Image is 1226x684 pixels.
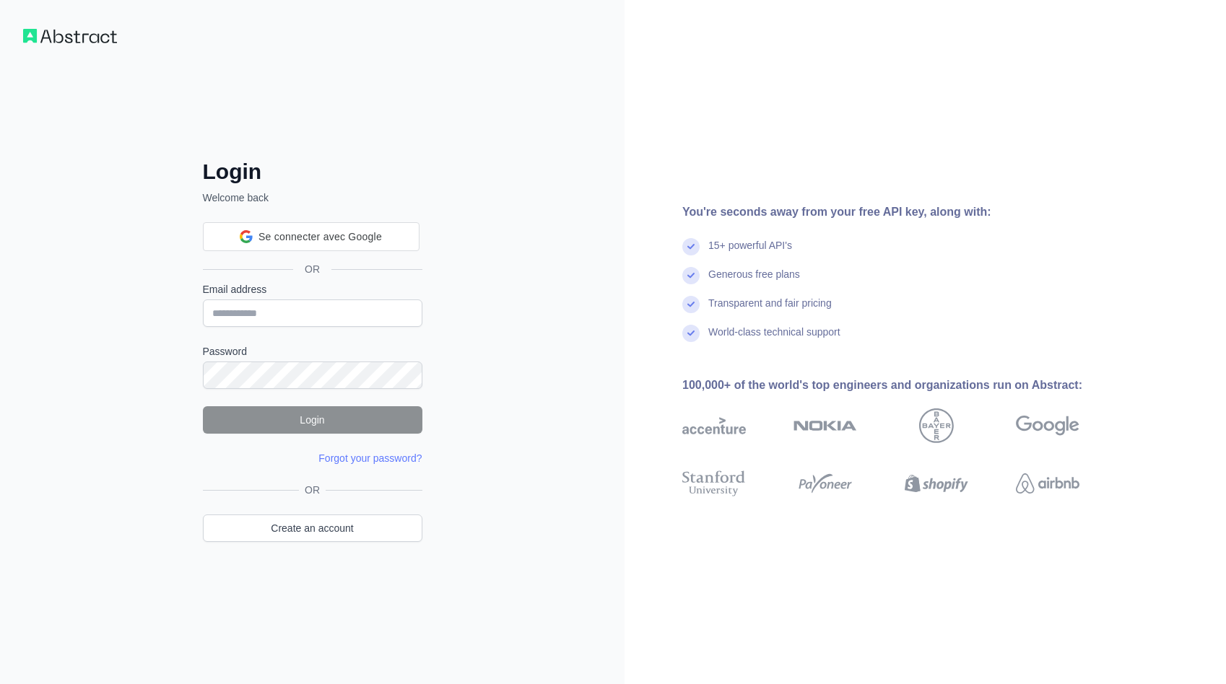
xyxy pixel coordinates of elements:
img: Workflow [23,29,117,43]
img: google [1016,408,1079,443]
img: stanford university [682,468,746,499]
p: Welcome back [203,190,422,205]
div: Se connecter avec Google [203,222,419,251]
h2: Login [203,159,422,185]
img: accenture [682,408,746,443]
img: check mark [682,238,700,255]
span: OR [299,483,326,497]
div: 15+ powerful API's [708,238,792,267]
img: nokia [794,408,857,443]
a: Create an account [203,514,422,542]
img: shopify [905,468,968,499]
span: Se connecter avec Google [258,229,382,245]
img: bayer [919,408,954,443]
img: check mark [682,296,700,313]
div: World-class technical support [708,325,840,354]
div: Generous free plans [708,267,800,296]
div: Transparent and fair pricing [708,296,832,325]
label: Email address [203,282,422,297]
div: 100,000+ of the world's top engineers and organizations run on Abstract: [682,377,1126,394]
label: Password [203,344,422,359]
img: payoneer [794,468,857,499]
button: Login [203,406,422,434]
img: check mark [682,325,700,342]
div: You're seconds away from your free API key, along with: [682,203,1126,221]
img: check mark [682,267,700,284]
a: Forgot your password? [318,452,422,464]
span: OR [293,262,331,276]
img: airbnb [1016,468,1079,499]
